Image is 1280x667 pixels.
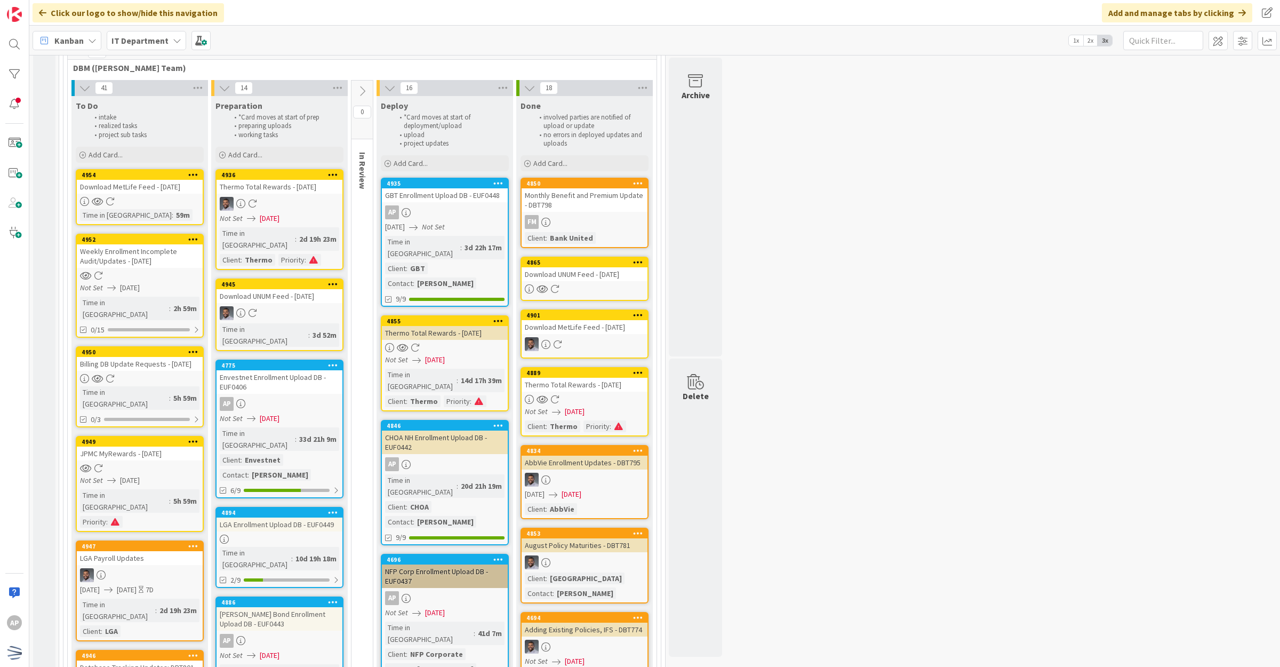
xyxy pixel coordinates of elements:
div: 33d 21h 9m [297,433,339,445]
span: [DATE] [565,406,585,417]
li: realized tasks [89,122,202,130]
img: FS [220,306,234,320]
div: 4946 [82,652,203,660]
div: 4694 [526,614,647,622]
span: [DATE] [260,413,279,424]
div: 4850 [526,180,647,187]
li: intake [89,113,202,122]
div: August Policy Maturities - DBT781 [522,538,647,552]
div: Time in [GEOGRAPHIC_DATA] [80,209,172,221]
i: Not Set [220,414,243,423]
span: 0 [353,106,371,118]
span: : [169,392,171,404]
div: 59m [173,209,193,221]
div: 4901 [526,312,647,319]
div: 4945Download UNUM Feed - [DATE] [217,280,342,303]
div: 4894LGA Enrollment Upload DB - EUF0449 [217,508,342,531]
div: 4775 [217,361,342,370]
span: : [308,329,310,341]
div: AP [385,205,399,219]
div: 4853 [522,529,647,538]
span: : [457,375,458,386]
div: GBT [407,263,428,274]
div: 4947 [82,543,203,550]
div: 4949JPMC MyRewards - [DATE] [77,437,203,460]
div: Client [385,395,406,407]
span: Add Card... [89,150,123,160]
div: 4950 [77,347,203,357]
div: AP [220,634,234,648]
div: Thermo Total Rewards - [DATE] [217,180,342,194]
div: 4954Download MetLife Feed - [DATE] [77,170,203,194]
div: 2d 19h 23m [297,233,339,245]
img: avatar [7,645,22,660]
div: Client [525,573,546,584]
a: 4901Download MetLife Feed - [DATE]FS [521,309,649,359]
div: Envestnet Enrollment Upload DB - EUF0406 [217,370,342,394]
div: NFP Corporate [407,648,466,660]
div: AbbVie Enrollment Updates - DBT795 [522,456,647,470]
div: 4952Weekly Enrollment Incomplete Audit/Updates - [DATE] [77,235,203,268]
div: 4775Envestnet Enrollment Upload DB - EUF0406 [217,361,342,394]
li: project updates [394,139,507,148]
div: Client [525,420,546,432]
a: 4834AbbVie Enrollment Updates - DBT795FS[DATE][DATE]Client:AbbVie [521,445,649,519]
span: 9/9 [396,293,406,305]
div: Bank United [547,232,596,244]
div: 4853 [526,530,647,537]
div: [PERSON_NAME] [414,516,476,528]
div: Time in [GEOGRAPHIC_DATA] [220,427,295,451]
img: FS [525,337,539,351]
span: : [413,516,414,528]
span: Add Card... [533,158,567,168]
span: : [169,495,171,507]
span: : [106,516,108,528]
div: Contact [525,587,553,599]
span: : [295,233,297,245]
i: Not Set [525,656,548,666]
div: JPMC MyRewards - [DATE] [77,447,203,460]
span: 0/3 [91,414,101,425]
div: 4846 [387,422,508,430]
div: 4696NFP Corp Enrollment Upload DB - EUF0437 [382,555,508,588]
div: Client [385,648,406,660]
i: Not Set [385,355,408,364]
div: 41d 7m [475,628,505,639]
div: NFP Corp Enrollment Upload DB - EUF0437 [382,565,508,588]
a: 4865Download UNUM Feed - [DATE] [521,257,649,301]
div: 4865 [522,258,647,267]
div: 5h 59m [171,392,199,404]
span: Deploy [381,100,408,111]
span: : [291,553,293,565]
div: CHOA NH Enrollment Upload DB - EUF0442 [382,431,508,454]
div: 4935GBT Enrollment Upload DB - EUF0448 [382,179,508,202]
span: 2/9 [230,575,241,586]
div: [GEOGRAPHIC_DATA] [547,573,625,584]
span: Preparation [215,100,262,111]
div: Add and manage tabs by clicking [1102,3,1252,22]
span: [DATE] [525,489,545,500]
div: Download MetLife Feed - [DATE] [77,180,203,194]
div: 5h 59m [171,495,199,507]
div: 4834 [522,446,647,456]
a: 4889Thermo Total Rewards - [DATE]Not Set[DATE]Client:ThermoPriority: [521,367,649,436]
span: DBM (David Team) [73,62,643,73]
a: 4945Download UNUM Feed - [DATE]FSTime in [GEOGRAPHIC_DATA]:3d 52m [215,279,343,351]
div: [PERSON_NAME] Bond Enrollment Upload DB - EUF0443 [217,607,342,631]
div: CHOA [407,501,431,513]
span: 16 [400,82,418,94]
span: : [474,628,475,639]
span: Done [521,100,541,111]
span: [DATE] [565,656,585,667]
div: FS [217,306,342,320]
div: Monthly Benefit and Premium Update - DBT798 [522,188,647,212]
span: : [241,454,242,466]
img: Visit kanbanzone.com [7,7,22,22]
div: 4952 [77,235,203,244]
div: Envestnet [242,454,283,466]
div: 3d 22h 17m [462,242,505,253]
div: LGA Enrollment Upload DB - EUF0449 [217,518,342,531]
span: : [406,263,407,274]
div: Thermo Total Rewards - [DATE] [382,326,508,340]
div: Download MetLife Feed - [DATE] [522,320,647,334]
